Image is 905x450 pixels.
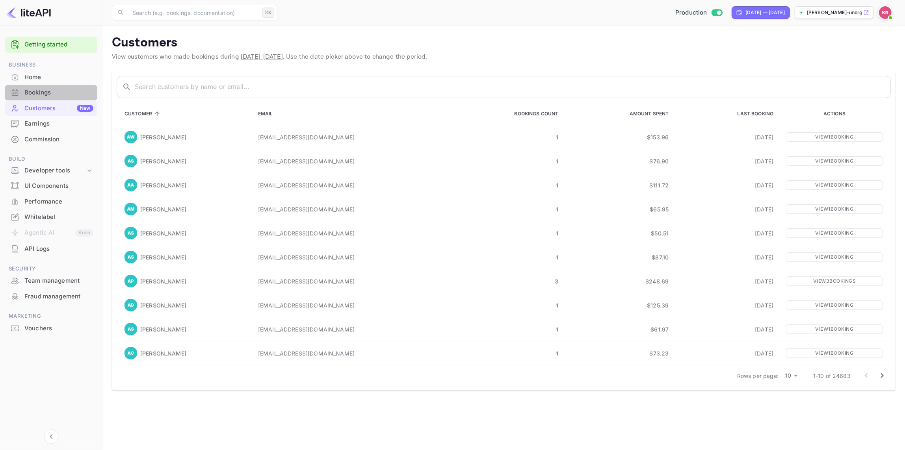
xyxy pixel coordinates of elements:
[140,229,186,237] p: [PERSON_NAME]
[452,229,559,237] p: 1
[24,292,93,301] div: Fraud management
[786,132,883,142] p: View 1 booking
[258,157,440,165] p: [EMAIL_ADDRESS][DOMAIN_NAME]
[5,85,97,100] div: Bookings
[571,205,669,213] p: $65.95
[125,227,137,239] img: Adrian Sabellini
[140,157,186,165] p: [PERSON_NAME]
[571,157,669,165] p: $76.90
[786,180,883,190] p: View 1 booking
[258,229,440,237] p: [EMAIL_ADDRESS][DOMAIN_NAME]
[44,430,58,444] button: Collapse navigation
[681,253,773,261] p: [DATE]
[786,324,883,334] p: View 1 booking
[571,301,669,309] p: $125.39
[5,241,97,257] div: API Logs
[452,133,559,141] p: 1
[24,135,93,144] div: Commission
[681,277,773,285] p: [DATE]
[241,53,283,61] span: [DATE] - [DATE]
[258,301,440,309] p: [EMAIL_ADDRESS][DOMAIN_NAME]
[125,131,137,143] img: A'janae Walsh
[5,289,97,304] div: Fraud management
[681,157,773,165] p: [DATE]
[745,9,785,16] div: [DATE] — [DATE]
[681,349,773,357] p: [DATE]
[140,205,186,213] p: [PERSON_NAME]
[571,349,669,357] p: $73.23
[258,109,283,119] span: Email
[737,372,779,380] p: Rows per page:
[571,181,669,189] p: $111.72
[452,277,559,285] p: 3
[504,109,559,119] span: Bookings Count
[125,203,137,215] img: Adam Montoya
[452,301,559,309] p: 1
[128,5,259,20] input: Search (e.g. bookings, documentation)
[571,325,669,333] p: $61.97
[5,101,97,116] div: CustomersNew
[5,289,97,304] a: Fraud management
[6,6,51,19] img: LiteAPI logo
[24,276,93,285] div: Team management
[786,252,883,262] p: View 1 booking
[5,194,97,209] a: Performance
[786,204,883,214] p: View 1 booking
[5,321,97,335] a: Vouchers
[24,181,93,191] div: UI Components
[5,241,97,256] a: API Logs
[140,133,186,141] p: [PERSON_NAME]
[571,277,669,285] p: $248.69
[452,181,559,189] p: 1
[125,251,137,263] img: Adrien Stetson
[140,181,186,189] p: [PERSON_NAME]
[24,197,93,206] div: Performance
[5,155,97,163] span: Build
[24,244,93,254] div: API Logs
[5,132,97,146] a: Commission
[24,88,93,97] div: Bookings
[5,265,97,273] span: Security
[262,7,274,18] div: ⌘K
[5,273,97,289] div: Team management
[140,325,186,333] p: [PERSON_NAME]
[5,209,97,225] div: Whitelabel
[874,368,890,383] button: Go to next page
[258,349,440,357] p: [EMAIL_ADDRESS][DOMAIN_NAME]
[258,133,440,141] p: [EMAIL_ADDRESS][DOMAIN_NAME]
[452,325,559,333] p: 1
[813,372,851,380] p: 1-10 of 24683
[681,325,773,333] p: [DATE]
[5,178,97,194] div: UI Components
[140,349,186,357] p: [PERSON_NAME]
[125,299,137,311] img: Adaeja Davenport
[5,116,97,131] a: Earnings
[452,349,559,357] p: 1
[5,37,97,53] div: Getting started
[571,133,669,141] p: $153.96
[452,205,559,213] p: 1
[5,61,97,69] span: Business
[681,205,773,213] p: [DATE]
[786,156,883,166] p: View 1 booking
[24,119,93,128] div: Earnings
[24,213,93,222] div: Whitelabel
[5,194,97,209] div: Performance
[681,229,773,237] p: [DATE]
[675,8,707,17] span: Production
[5,70,97,84] a: Home
[732,6,790,19] div: Click to change the date range period
[258,277,440,285] p: [EMAIL_ADDRESS][DOMAIN_NAME]
[112,35,896,51] p: Customers
[125,347,137,359] img: Aj Casper
[258,205,440,213] p: [EMAIL_ADDRESS][DOMAIN_NAME]
[452,253,559,261] p: 1
[879,6,892,19] img: Kobus Roux
[125,155,137,167] img: Abhishek Shah
[5,209,97,224] a: Whitelabel
[807,9,862,16] p: [PERSON_NAME]-unbrg.[PERSON_NAME]...
[681,181,773,189] p: [DATE]
[5,164,97,178] div: Developer tools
